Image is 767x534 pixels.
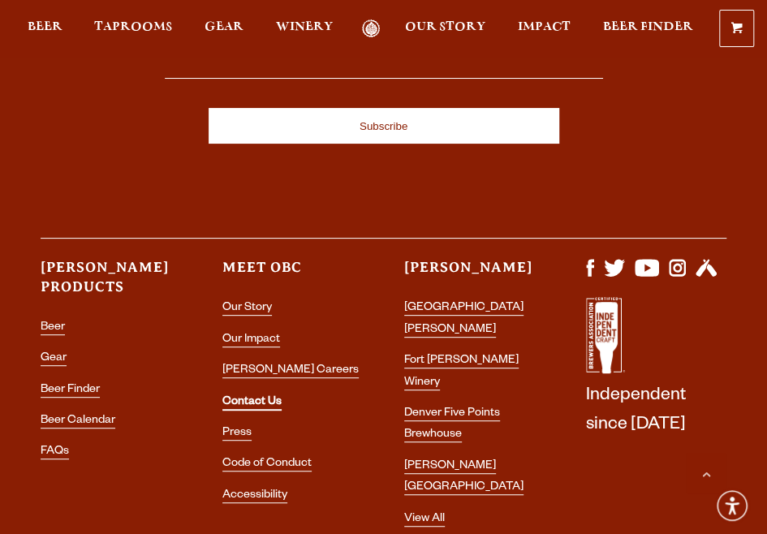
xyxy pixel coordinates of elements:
a: Taprooms [94,19,172,38]
a: Impact [518,19,571,38]
a: [PERSON_NAME] Careers [222,364,359,378]
span: Taprooms [94,20,172,33]
a: Gear [205,19,243,38]
div: Accessibility Menu [714,488,750,523]
input: Subscribe [209,108,559,144]
a: Denver Five Points Brewhouse [404,407,500,442]
a: Code of Conduct [222,458,312,472]
span: Impact [518,20,571,33]
a: Beer Finder [41,384,100,398]
a: Accessibility [222,489,287,503]
span: Winery [276,20,333,33]
a: Visit us on YouTube [635,269,659,282]
span: Our Story [405,20,485,33]
a: View All [404,513,445,527]
a: Gear [41,352,67,366]
a: Visit us on Facebook [586,269,594,282]
span: Beer [28,20,62,33]
a: Contact Us [222,396,282,411]
a: Press [222,427,252,441]
a: Beer [41,321,65,335]
a: Beer Finder [603,19,693,38]
a: Our Impact [222,334,280,347]
h3: Meet OBC [222,258,363,291]
a: Visit us on X (formerly Twitter) [604,269,625,282]
a: Odell Home [351,19,391,38]
a: Fort [PERSON_NAME] Winery [404,355,519,390]
a: [PERSON_NAME] [GEOGRAPHIC_DATA] [404,460,524,495]
a: FAQs [41,446,69,459]
h3: [PERSON_NAME] Products [41,258,181,310]
span: Beer Finder [603,20,693,33]
p: Independent since [DATE] [586,382,726,441]
a: Winery [276,19,333,38]
a: Beer Calendar [41,415,115,428]
h3: [PERSON_NAME] [404,258,545,291]
a: [GEOGRAPHIC_DATA][PERSON_NAME] [404,302,524,337]
a: Visit us on Untappd [696,269,716,282]
span: Gear [205,20,243,33]
a: Our Story [405,19,485,38]
a: Visit us on Instagram [669,269,686,282]
a: Our Story [222,302,272,316]
a: Beer [28,19,62,38]
a: Scroll to top [686,453,726,493]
